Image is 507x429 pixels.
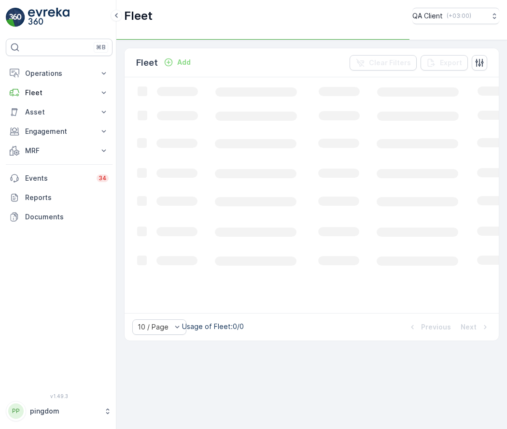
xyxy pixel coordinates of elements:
[25,193,109,202] p: Reports
[177,57,191,67] p: Add
[25,88,93,98] p: Fleet
[136,56,158,70] p: Fleet
[447,12,471,20] p: ( +03:00 )
[461,322,477,332] p: Next
[407,321,452,333] button: Previous
[412,11,443,21] p: QA Client
[160,57,195,68] button: Add
[25,69,93,78] p: Operations
[30,406,99,416] p: pingdom
[6,393,113,399] span: v 1.49.3
[6,188,113,207] a: Reports
[421,55,468,71] button: Export
[25,127,93,136] p: Engagement
[25,173,91,183] p: Events
[96,43,106,51] p: ⌘B
[6,102,113,122] button: Asset
[182,322,244,331] p: Usage of Fleet : 0/0
[412,8,499,24] button: QA Client(+03:00)
[6,64,113,83] button: Operations
[25,212,109,222] p: Documents
[460,321,491,333] button: Next
[6,83,113,102] button: Fleet
[440,58,462,68] p: Export
[25,107,93,117] p: Asset
[6,122,113,141] button: Engagement
[124,8,153,24] p: Fleet
[6,401,113,421] button: PPpingdom
[8,403,24,419] div: PP
[6,169,113,188] a: Events34
[6,141,113,160] button: MRF
[369,58,411,68] p: Clear Filters
[350,55,417,71] button: Clear Filters
[28,8,70,27] img: logo_light-DOdMpM7g.png
[99,174,107,182] p: 34
[25,146,93,156] p: MRF
[421,322,451,332] p: Previous
[6,207,113,227] a: Documents
[6,8,25,27] img: logo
